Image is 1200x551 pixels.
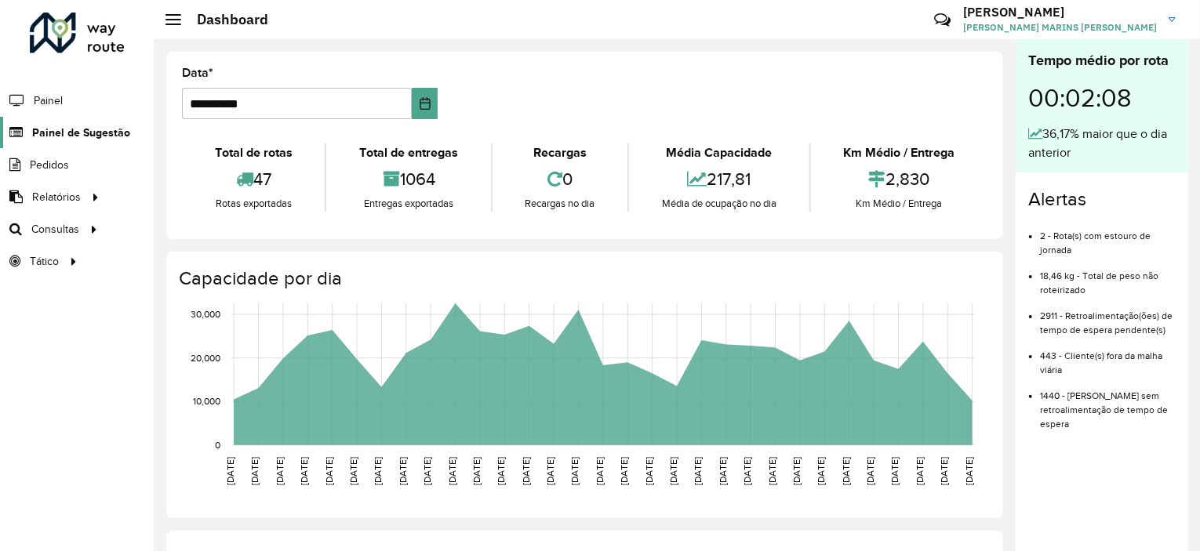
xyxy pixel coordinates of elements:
[925,3,959,37] a: Contato Rápido
[816,457,827,485] text: [DATE]
[330,162,486,196] div: 1064
[791,457,802,485] text: [DATE]
[1040,337,1176,377] li: 443 - Cliente(s) fora da malha viária
[193,397,220,407] text: 10,000
[693,457,704,485] text: [DATE]
[32,189,81,205] span: Relatórios
[1040,297,1176,337] li: 2911 - Retroalimentação(ões) de tempo de espera pendente(s)
[718,457,728,485] text: [DATE]
[815,143,984,162] div: Km Médio / Entrega
[963,5,1157,20] h3: [PERSON_NAME]
[644,457,654,485] text: [DATE]
[191,353,220,363] text: 20,000
[215,440,220,450] text: 0
[1028,188,1176,211] h4: Alertas
[191,309,220,319] text: 30,000
[915,457,925,485] text: [DATE]
[496,196,624,212] div: Recargas no dia
[865,457,875,485] text: [DATE]
[30,253,59,270] span: Tático
[963,20,1157,34] span: [PERSON_NAME] MARINS [PERSON_NAME]
[1028,50,1176,71] div: Tempo médio por rota
[496,143,624,162] div: Recargas
[1040,257,1176,297] li: 18,46 kg - Total de peso não roteirizado
[815,196,984,212] div: Km Médio / Entrega
[496,457,506,485] text: [DATE]
[633,196,805,212] div: Média de ocupação no dia
[447,457,457,485] text: [DATE]
[633,162,805,196] div: 217,81
[32,125,130,141] span: Painel de Sugestão
[742,457,752,485] text: [DATE]
[668,457,678,485] text: [DATE]
[570,457,580,485] text: [DATE]
[225,457,235,485] text: [DATE]
[330,196,486,212] div: Entregas exportadas
[31,221,79,237] span: Consultas
[179,267,987,290] h4: Capacidade por dia
[471,457,482,485] text: [DATE]
[182,63,213,82] label: Data
[186,196,321,212] div: Rotas exportadas
[595,457,605,485] text: [DATE]
[521,457,531,485] text: [DATE]
[275,457,285,485] text: [DATE]
[496,162,624,196] div: 0
[398,457,408,485] text: [DATE]
[373,457,383,485] text: [DATE]
[767,457,777,485] text: [DATE]
[815,162,984,196] div: 2,830
[422,457,432,485] text: [DATE]
[412,88,438,119] button: Choose Date
[633,143,805,162] div: Média Capacidade
[30,157,69,173] span: Pedidos
[841,457,851,485] text: [DATE]
[324,457,334,485] text: [DATE]
[1040,377,1176,431] li: 1440 - [PERSON_NAME] sem retroalimentação de tempo de espera
[250,457,260,485] text: [DATE]
[619,457,629,485] text: [DATE]
[348,457,358,485] text: [DATE]
[1040,217,1176,257] li: 2 - Rota(s) com estouro de jornada
[299,457,309,485] text: [DATE]
[545,457,555,485] text: [DATE]
[34,92,63,109] span: Painel
[964,457,974,485] text: [DATE]
[1028,125,1176,162] div: 36,17% maior que o dia anterior
[1028,71,1176,125] div: 00:02:08
[890,457,900,485] text: [DATE]
[330,143,486,162] div: Total de entregas
[186,143,321,162] div: Total de rotas
[181,11,268,28] h2: Dashboard
[186,162,321,196] div: 47
[939,457,949,485] text: [DATE]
